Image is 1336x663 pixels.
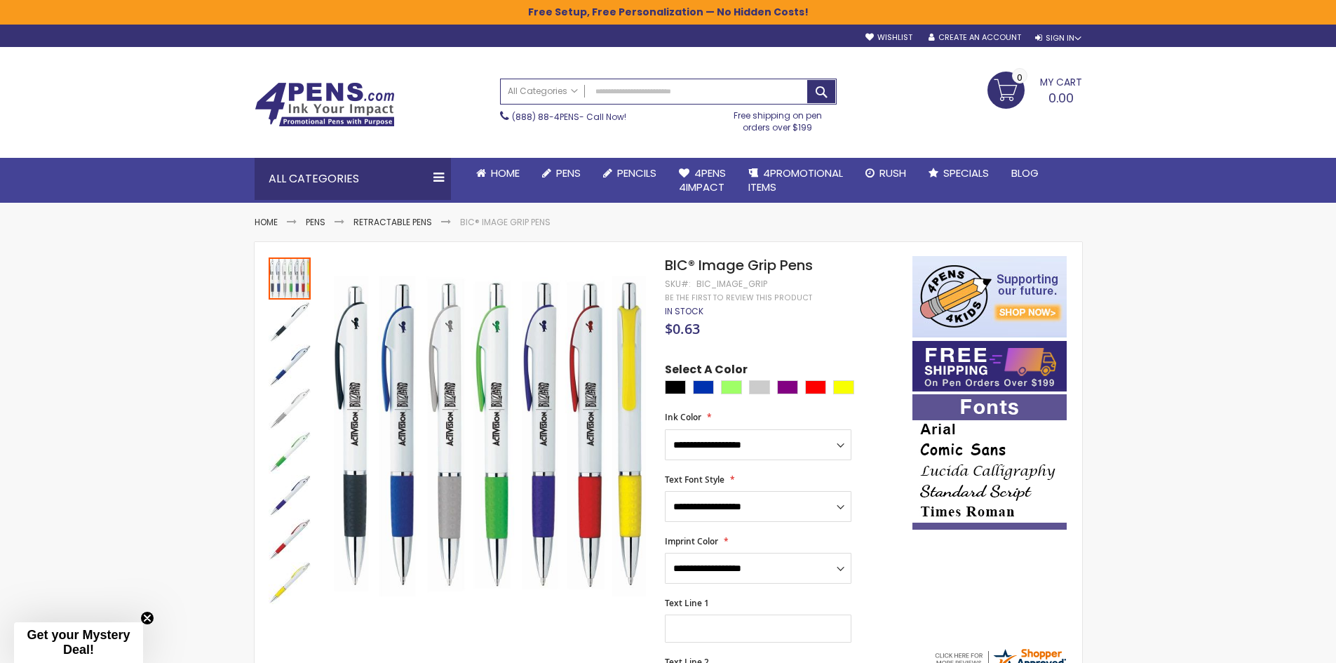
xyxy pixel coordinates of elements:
div: BIC® Image Grip Pens [269,387,312,430]
span: Home [491,166,520,180]
div: Black [665,380,686,394]
a: Home [255,216,278,228]
span: 0.00 [1048,89,1074,107]
div: BIC® Image Grip Pens [269,256,312,300]
span: - Call Now! [512,111,626,123]
span: In stock [665,305,703,317]
img: 4pens 4 kids [912,256,1067,337]
a: Pens [306,216,325,228]
a: Home [465,158,531,189]
div: Red [805,380,826,394]
img: BIC® Image Grip Pens [269,475,311,517]
a: Specials [917,158,1000,189]
a: Create an Account [929,32,1021,43]
li: BIC® Image Grip Pens [460,217,551,228]
a: 0.00 0 [987,72,1082,107]
iframe: Google Customer Reviews [1220,625,1336,663]
div: Blue [693,380,714,394]
div: Availability [665,306,703,317]
div: Get your Mystery Deal!Close teaser [14,622,143,663]
a: Wishlist [865,32,912,43]
img: BIC® Image Grip Pens [269,431,311,474]
a: Retractable Pens [353,216,432,228]
a: Rush [854,158,917,189]
div: Green Light [721,380,742,394]
img: BIC® Image Grip Pens [269,344,311,387]
div: BIC® Image Grip Pens [269,474,312,517]
span: Select A Color [665,362,748,381]
div: Sign In [1035,33,1081,43]
img: BIC® Image Grip Pens [269,301,311,343]
div: Free shipping on pen orders over $199 [719,105,837,133]
span: Get your Mystery Deal! [27,628,130,657]
span: All Categories [508,86,578,97]
span: Ink Color [665,411,701,423]
div: BIC® Image Grip Pens [269,430,312,474]
span: 4Pens 4impact [679,166,726,194]
button: Close teaser [140,611,154,625]
a: (888) 88-4PENS [512,111,579,123]
div: BIC® Image Grip Pens [269,343,312,387]
img: BIC® Image Grip Pens [269,562,311,604]
span: Specials [943,166,989,180]
a: 4Pens4impact [668,158,737,203]
img: BIC® Image Grip Pens [269,388,311,430]
span: 4PROMOTIONAL ITEMS [748,166,843,194]
img: BIC® Image Grip Pens [269,518,311,561]
span: 0 [1017,71,1023,84]
span: BIC® Image Grip Pens [665,255,813,275]
div: BIC® Image Grip Pens [269,300,312,343]
a: 4PROMOTIONALITEMS [737,158,854,203]
span: Rush [879,166,906,180]
div: Yellow [833,380,854,394]
span: Pens [556,166,581,180]
div: Grey Light [749,380,770,394]
a: Blog [1000,158,1050,189]
img: Free shipping on orders over $199 [912,341,1067,391]
span: Blog [1011,166,1039,180]
div: All Categories [255,158,451,200]
span: Text Font Style [665,474,724,485]
a: Be the first to review this product [665,293,812,303]
img: font-personalization-examples [912,394,1067,530]
img: BIC® Image Grip Pens [326,276,647,597]
a: All Categories [501,79,585,102]
span: Pencils [617,166,656,180]
div: BIC® Image Grip Pens [269,561,311,604]
div: Purple [777,380,798,394]
div: BIC® Image Grip Pens [269,517,312,561]
a: Pencils [592,158,668,189]
strong: SKU [665,278,691,290]
span: $0.63 [665,319,700,338]
span: Text Line 1 [665,597,709,609]
img: 4Pens Custom Pens and Promotional Products [255,82,395,127]
div: Bic_Image_Grip [696,279,767,290]
span: Imprint Color [665,535,718,547]
a: Pens [531,158,592,189]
